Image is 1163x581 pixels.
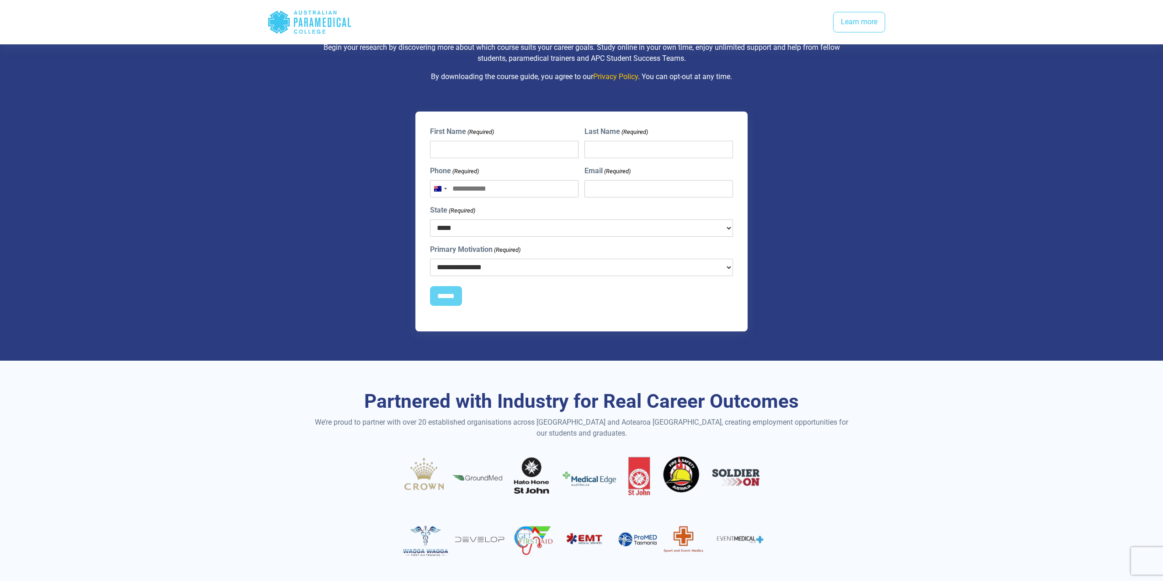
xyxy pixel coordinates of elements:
[448,206,475,215] span: (Required)
[467,128,494,137] span: (Required)
[430,244,520,255] label: Primary Motivation
[493,245,520,255] span: (Required)
[430,165,479,176] label: Phone
[604,167,631,176] span: (Required)
[584,165,631,176] label: Email
[593,72,638,81] a: Privacy Policy
[430,205,475,216] label: State
[584,126,648,137] label: Last Name
[314,417,849,439] p: We’re proud to partner with over 20 established organisations across [GEOGRAPHIC_DATA] and Aotear...
[314,71,849,82] p: By downloading the course guide, you agree to our . You can opt-out at any time.
[314,390,849,413] h3: Partnered with Industry for Real Career Outcomes
[314,42,849,64] p: Begin your research by discovering more about which course suits your career goals. Study online ...
[621,128,648,137] span: (Required)
[451,167,479,176] span: (Required)
[430,181,450,197] button: Selected country
[267,7,352,37] div: Australian Paramedical College
[833,12,885,33] a: Learn more
[430,126,494,137] label: First Name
